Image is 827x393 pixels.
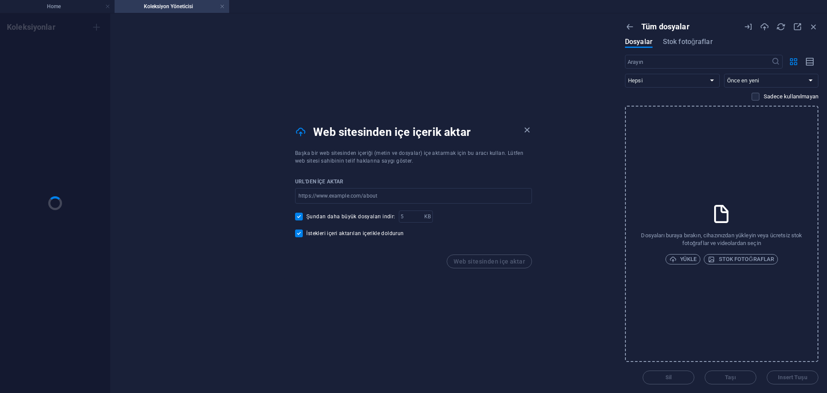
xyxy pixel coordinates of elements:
[764,93,818,101] p: Sadece web sitesinde kullanılmayan dosyaları görüntüleyin. Bu oturum sırasında eklenen dosyalar h...
[295,178,343,185] p: URL'den içe aktar
[306,230,404,237] span: İstekleri içeri aktarılan içerikle doldurun
[776,22,786,31] i: Yeniden Yükle
[630,232,813,247] p: Dosyaları buraya bırakın, cihazınızdan yükleyin veya ücretsiz stok fotoğraflar ve videolardan seçin
[306,213,395,220] span: Şundan daha büyük dosyaları indir:
[669,254,697,264] span: Yükle
[743,22,753,31] i: URL içeri aktarma
[663,37,713,47] span: Stok fotoğraflar
[708,254,774,264] span: Stok fotoğraflar
[625,37,653,47] span: Dosyalar
[115,2,229,11] h4: Koleksiyon Yöneticisi
[295,150,523,164] span: Başka bir web sitesinden içeriği (metin ve dosyalar) içe aktarmak için bu aracı kullan. Lütfen we...
[793,22,802,31] i: Maksimuma Çıkar
[809,22,818,31] i: Kapat
[399,211,424,223] input: 5
[625,22,634,31] i: Tüm klasörleri gösterin
[295,188,532,204] input: https://www.example.com/about
[313,125,522,139] h4: Web sitesinden içe içerik aktar
[625,55,771,69] input: Arayın
[424,212,431,221] p: KB
[641,22,690,31] p: Tüm dosyalar
[760,22,769,31] i: Yükle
